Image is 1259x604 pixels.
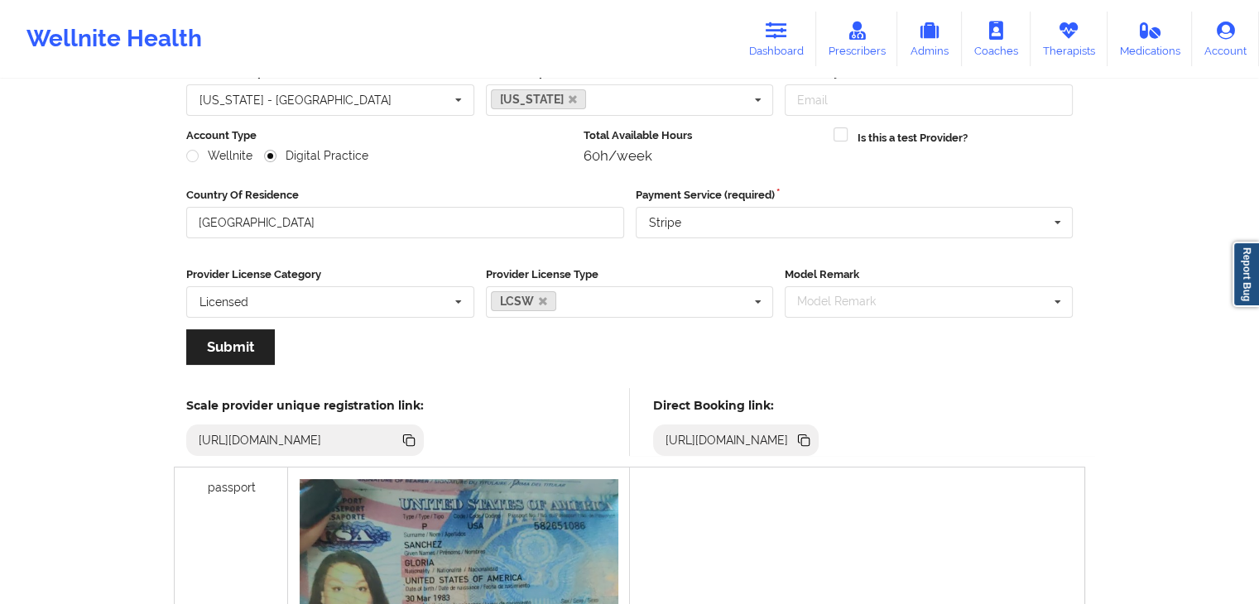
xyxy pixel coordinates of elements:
label: Digital Practice [264,149,368,163]
div: 60h/week [584,147,823,164]
label: Provider License Category [186,266,474,283]
a: Account [1192,12,1259,66]
a: Report Bug [1233,242,1259,307]
div: Stripe [649,217,681,228]
a: LCSW [491,291,557,311]
a: Therapists [1031,12,1108,66]
a: [US_STATE] [491,89,587,109]
label: Payment Service (required) [636,187,1074,204]
div: [URL][DOMAIN_NAME] [192,432,329,448]
button: Submit [186,329,275,365]
a: Coaches [962,12,1031,66]
div: [URL][DOMAIN_NAME] [659,432,795,448]
div: [US_STATE] - [GEOGRAPHIC_DATA] [199,94,392,106]
a: Admins [897,12,962,66]
h5: Direct Booking link: [653,398,819,413]
label: Is this a test Provider? [858,130,968,146]
input: Email [785,84,1073,116]
label: Model Remark [785,266,1073,283]
label: Account Type [186,127,572,144]
div: Model Remark [793,292,900,311]
label: Country Of Residence [186,187,624,204]
a: Medications [1108,12,1193,66]
a: Dashboard [737,12,816,66]
label: Wellnite [186,149,252,163]
h5: Scale provider unique registration link: [186,398,424,413]
label: Provider License Type [486,266,774,283]
label: Total Available Hours [584,127,823,144]
a: Prescribers [816,12,898,66]
div: Licensed [199,296,248,308]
